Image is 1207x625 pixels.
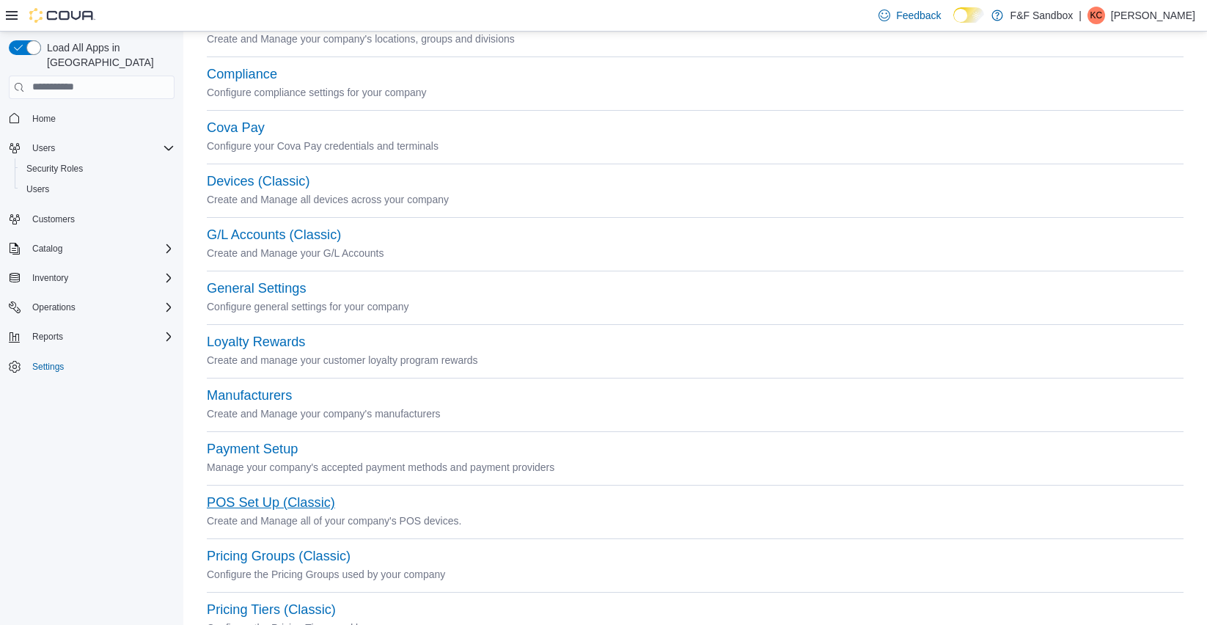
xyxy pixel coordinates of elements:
button: Compliance [207,67,277,82]
span: Catalog [26,240,175,257]
span: Operations [32,301,76,313]
p: Configure your Cova Pay credentials and terminals [207,137,1184,155]
span: Inventory [32,272,68,284]
p: Manage your company's accepted payment methods and payment providers [207,458,1184,476]
span: Customers [26,210,175,228]
a: Security Roles [21,160,89,178]
a: Home [26,110,62,128]
p: Create and Manage all devices across your company [207,191,1184,208]
button: Security Roles [15,158,180,179]
a: Customers [26,211,81,228]
img: Cova [29,8,95,23]
button: Operations [3,297,180,318]
span: Users [21,180,175,198]
button: Catalog [3,238,180,259]
button: Reports [3,326,180,347]
p: Configure compliance settings for your company [207,84,1184,101]
p: Configure the Pricing Groups used by your company [207,566,1184,583]
span: Inventory [26,269,175,287]
button: Cova Pay [207,120,265,136]
button: Users [3,138,180,158]
button: Payment Setup [207,442,298,457]
span: Users [26,183,49,195]
p: Configure general settings for your company [207,298,1184,315]
button: Users [26,139,61,157]
button: Reports [26,328,69,346]
nav: Complex example [9,102,175,416]
p: Create and Manage your company's manufacturers [207,405,1184,423]
button: Customers [3,208,180,230]
a: Feedback [873,1,947,30]
span: Users [32,142,55,154]
button: POS Set Up (Classic) [207,495,335,511]
button: Inventory [3,268,180,288]
button: General Settings [207,281,306,296]
p: Create and Manage all of your company's POS devices. [207,512,1184,530]
p: Create and Manage your G/L Accounts [207,244,1184,262]
button: Settings [3,356,180,377]
span: Security Roles [21,160,175,178]
button: Inventory [26,269,74,287]
span: Operations [26,299,175,316]
span: Home [26,109,175,128]
input: Dark Mode [953,7,984,23]
span: Home [32,113,56,125]
button: Home [3,108,180,129]
span: Security Roles [26,163,83,175]
span: Catalog [32,243,62,255]
p: | [1079,7,1082,24]
p: Create and manage your customer loyalty program rewards [207,351,1184,369]
button: Manufacturers [207,388,292,403]
span: Load All Apps in [GEOGRAPHIC_DATA] [41,40,175,70]
p: F&F Sandbox [1010,7,1074,24]
span: Reports [26,328,175,346]
button: Devices (Classic) [207,174,309,189]
a: Users [21,180,55,198]
button: Users [15,179,180,200]
button: Pricing Groups (Classic) [207,549,351,564]
p: [PERSON_NAME] [1111,7,1195,24]
button: G/L Accounts (Classic) [207,227,341,243]
p: Create and Manage your company's locations, groups and divisions [207,30,1184,48]
span: Settings [26,357,175,376]
a: Settings [26,358,70,376]
span: Feedback [896,8,941,23]
button: Catalog [26,240,68,257]
button: Pricing Tiers (Classic) [207,602,336,618]
span: Users [26,139,175,157]
button: Loyalty Rewards [207,335,305,350]
div: King Chan [1087,7,1105,24]
span: KC [1090,7,1103,24]
span: Reports [32,331,63,343]
span: Customers [32,213,75,225]
button: Operations [26,299,81,316]
span: Settings [32,361,64,373]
